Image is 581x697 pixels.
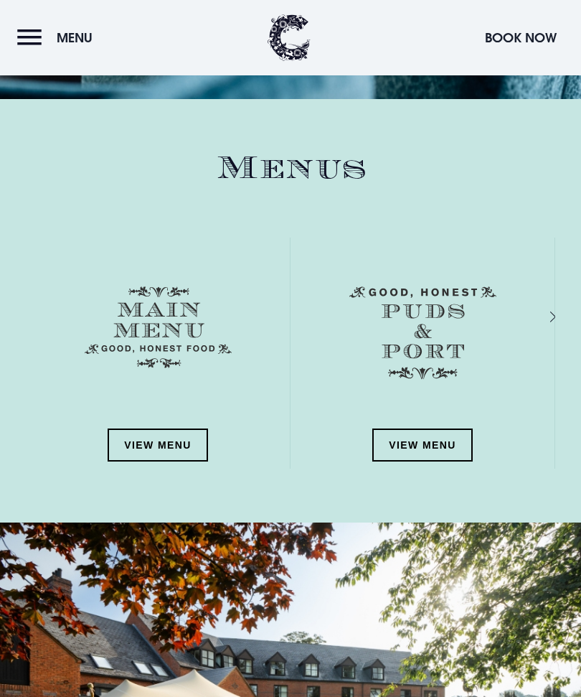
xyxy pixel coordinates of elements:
[85,286,232,369] img: Menu main menu
[17,22,100,53] button: Menu
[372,429,473,462] a: View Menu
[268,14,311,61] img: Clandeboye Lodge
[26,149,555,187] h2: Menus
[108,429,208,462] a: View Menu
[349,286,496,380] img: Menu puds and port
[57,29,93,46] span: Menu
[478,22,564,53] button: Book Now
[531,307,544,327] div: Next slide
